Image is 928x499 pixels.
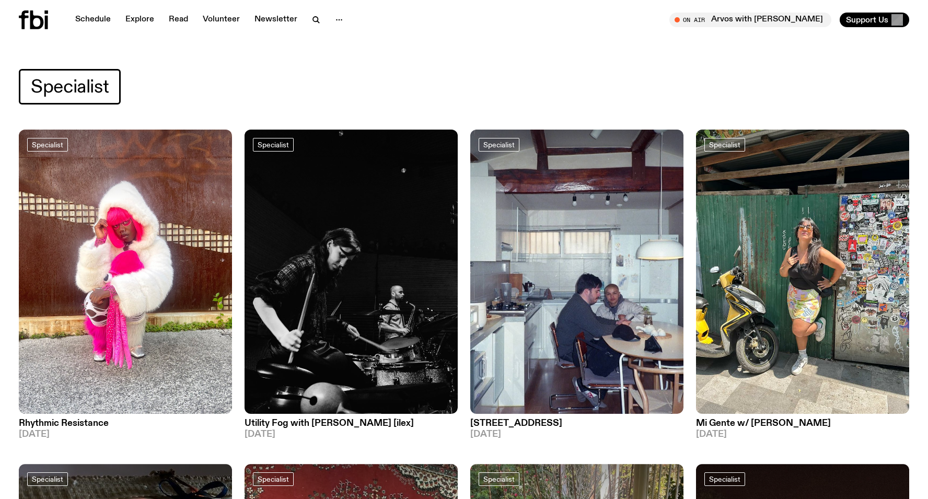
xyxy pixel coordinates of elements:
img: Image by Billy Zammit [245,130,458,414]
span: Specialist [32,475,63,483]
span: Specialist [32,141,63,148]
a: Specialist [253,138,294,152]
span: [DATE] [19,430,232,439]
span: Support Us [846,15,888,25]
span: Specialist [709,475,740,483]
a: Volunteer [196,13,246,27]
span: Specialist [31,77,109,97]
a: Specialist [704,472,745,486]
span: [DATE] [470,430,683,439]
button: Support Us [840,13,909,27]
a: Explore [119,13,160,27]
a: Specialist [27,138,68,152]
a: Newsletter [248,13,304,27]
a: Read [163,13,194,27]
a: Specialist [704,138,745,152]
a: Specialist [479,138,519,152]
h3: Rhythmic Resistance [19,419,232,428]
a: [STREET_ADDRESS][DATE] [470,414,683,439]
button: On AirArvos with [PERSON_NAME] [669,13,831,27]
h3: Utility Fog with [PERSON_NAME] [ilex] [245,419,458,428]
a: Schedule [69,13,117,27]
h3: [STREET_ADDRESS] [470,419,683,428]
span: Specialist [258,141,289,148]
span: Specialist [483,141,515,148]
a: Utility Fog with [PERSON_NAME] [ilex][DATE] [245,414,458,439]
span: Specialist [483,475,515,483]
img: Pat sits at a dining table with his profile facing the camera. Rhea sits to his left facing the c... [470,130,683,414]
span: [DATE] [696,430,909,439]
img: Attu crouches on gravel in front of a brown wall. They are wearing a white fur coat with a hood, ... [19,130,232,414]
img: We got special guest selector Maria Piña direct from Chile joining us a chat about her creative j... [696,130,909,414]
a: Specialist [253,472,294,486]
span: [DATE] [245,430,458,439]
h3: Mi Gente w/ [PERSON_NAME] [696,419,909,428]
a: Rhythmic Resistance[DATE] [19,414,232,439]
a: Specialist [479,472,519,486]
span: Specialist [258,475,289,483]
span: Specialist [709,141,740,148]
a: Specialist [27,472,68,486]
a: Mi Gente w/ [PERSON_NAME][DATE] [696,414,909,439]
